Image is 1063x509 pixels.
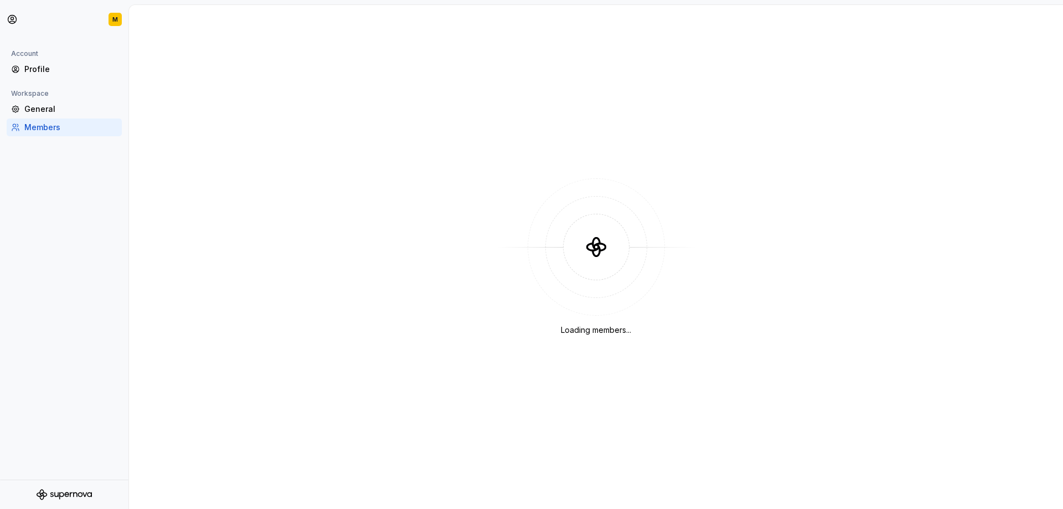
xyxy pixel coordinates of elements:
div: Workspace [7,87,53,100]
svg: Supernova Logo [37,489,92,500]
a: Profile [7,60,122,78]
a: General [7,100,122,118]
div: Members [24,122,117,133]
div: Profile [24,64,117,75]
div: Loading members... [561,325,631,336]
button: M [2,7,126,32]
div: M [112,15,118,24]
div: Account [7,47,43,60]
div: General [24,104,117,115]
a: Members [7,119,122,136]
